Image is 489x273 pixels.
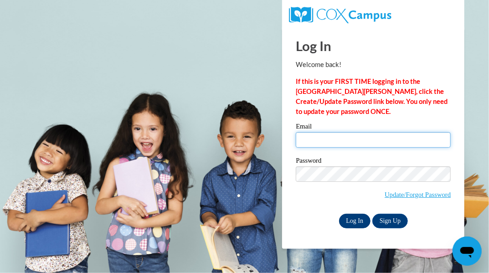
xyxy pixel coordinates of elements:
[339,214,371,228] input: Log In
[296,60,451,70] p: Welcome back!
[296,77,448,115] strong: If this is your FIRST TIME logging in to the [GEOGRAPHIC_DATA][PERSON_NAME], click the Create/Upd...
[385,191,451,198] a: Update/Forgot Password
[296,36,451,55] h1: Log In
[296,157,451,166] label: Password
[453,237,482,266] iframe: Button to launch messaging window
[372,214,408,228] a: Sign Up
[289,7,391,23] img: COX Campus
[296,123,451,132] label: Email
